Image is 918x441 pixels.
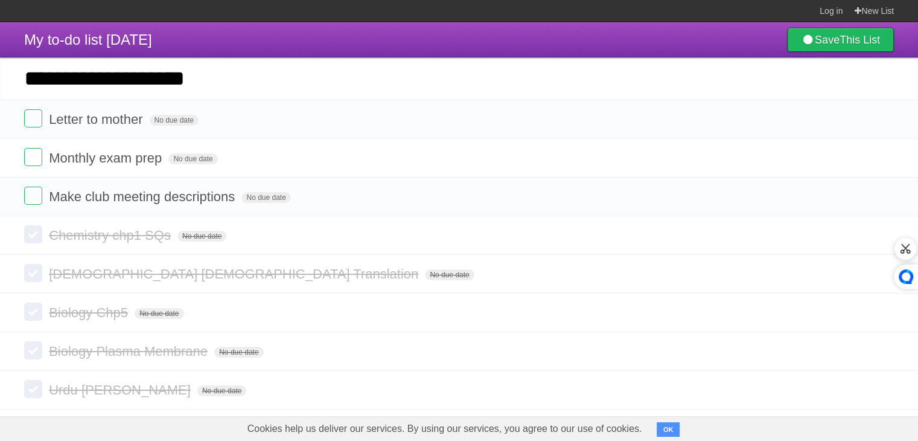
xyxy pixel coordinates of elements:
[168,153,217,164] span: No due date
[24,31,152,48] span: My to-do list [DATE]
[49,189,238,204] span: Make club meeting descriptions
[840,34,880,46] b: This List
[425,269,474,280] span: No due date
[657,422,680,437] button: OK
[49,382,194,398] span: Urdu [PERSON_NAME]
[24,341,42,359] label: Done
[241,192,290,203] span: No due date
[197,385,246,396] span: No due date
[135,308,183,319] span: No due date
[49,344,211,359] span: Biology Plasma Membrane
[49,305,131,320] span: Biology Chp5
[177,231,226,242] span: No due date
[49,150,165,166] span: Monthly exam prep
[49,228,174,243] span: Chemistry chp1 SQs
[24,109,42,127] label: Done
[24,380,42,398] label: Done
[24,148,42,166] label: Done
[787,28,894,52] a: SaveThis List
[235,417,654,441] span: Cookies help us deliver our services. By using our services, you agree to our use of cookies.
[49,266,421,282] span: [DEMOGRAPHIC_DATA] [DEMOGRAPHIC_DATA] Translation
[24,264,42,282] label: Done
[49,112,145,127] span: Letter to mother
[24,225,42,243] label: Done
[24,303,42,321] label: Done
[24,187,42,205] label: Done
[214,347,263,358] span: No due date
[150,115,199,126] span: No due date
